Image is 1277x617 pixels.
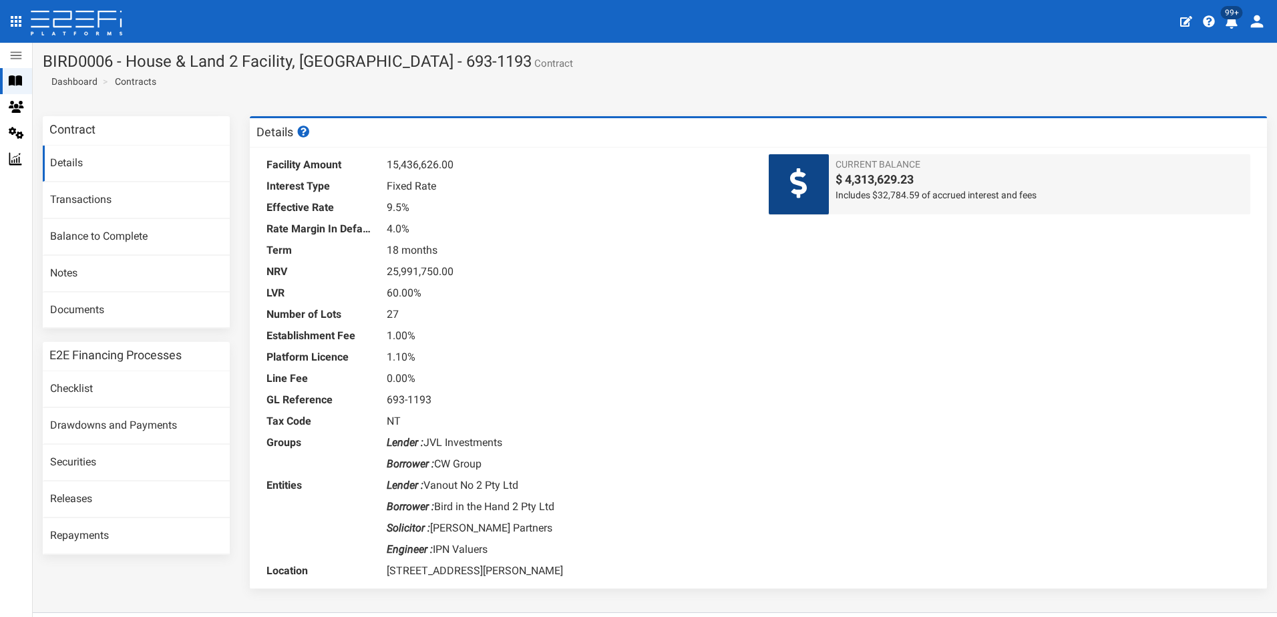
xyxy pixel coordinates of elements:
[46,75,98,88] a: Dashboard
[387,347,748,368] dd: 1.10%
[43,219,230,255] a: Balance to Complete
[49,124,96,136] h3: Contract
[266,368,373,389] dt: Line Fee
[836,188,1244,202] span: Includes $32,784.59 of accrued interest and fees
[43,408,230,444] a: Drawdowns and Payments
[387,543,433,556] i: Engineer :
[387,436,423,449] i: Lender :
[43,518,230,554] a: Repayments
[387,432,748,453] dd: JVL Investments
[387,325,748,347] dd: 1.00%
[266,411,373,432] dt: Tax Code
[266,304,373,325] dt: Number of Lots
[387,218,748,240] dd: 4.0%
[266,176,373,197] dt: Interest Type
[387,496,748,518] dd: Bird in the Hand 2 Pty Ltd
[836,158,1244,171] span: Current Balance
[266,282,373,304] dt: LVR
[387,457,434,470] i: Borrower :
[49,349,182,361] h3: E2E Financing Processes
[387,500,434,513] i: Borrower :
[266,197,373,218] dt: Effective Rate
[266,475,373,496] dt: Entities
[43,146,230,182] a: Details
[43,371,230,407] a: Checklist
[43,292,230,329] a: Documents
[266,261,373,282] dt: NRV
[266,218,373,240] dt: Rate Margin In Default
[43,182,230,218] a: Transactions
[836,171,1244,188] span: $ 4,313,629.23
[387,453,748,475] dd: CW Group
[387,261,748,282] dd: 25,991,750.00
[387,154,748,176] dd: 15,436,626.00
[387,368,748,389] dd: 0.00%
[43,53,1267,70] h1: BIRD0006 - House & Land 2 Facility, [GEOGRAPHIC_DATA] - 693-1193
[115,75,156,88] a: Contracts
[387,176,748,197] dd: Fixed Rate
[387,522,430,534] i: Solicitor :
[43,445,230,481] a: Securities
[266,154,373,176] dt: Facility Amount
[387,389,748,411] dd: 693-1193
[387,304,748,325] dd: 27
[266,560,373,582] dt: Location
[387,518,748,539] dd: [PERSON_NAME] Partners
[387,475,748,496] dd: Vanout No 2 Pty Ltd
[387,411,748,432] dd: NT
[266,325,373,347] dt: Establishment Fee
[387,560,748,582] dd: [STREET_ADDRESS][PERSON_NAME]
[43,256,230,292] a: Notes
[387,479,423,491] i: Lender :
[266,347,373,368] dt: Platform Licence
[266,432,373,453] dt: Groups
[387,197,748,218] dd: 9.5%
[387,240,748,261] dd: 18 months
[43,481,230,518] a: Releases
[387,539,748,560] dd: IPN Valuers
[532,59,573,69] small: Contract
[387,282,748,304] dd: 60.00%
[266,389,373,411] dt: GL Reference
[46,76,98,87] span: Dashboard
[256,126,311,138] h3: Details
[266,240,373,261] dt: Term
